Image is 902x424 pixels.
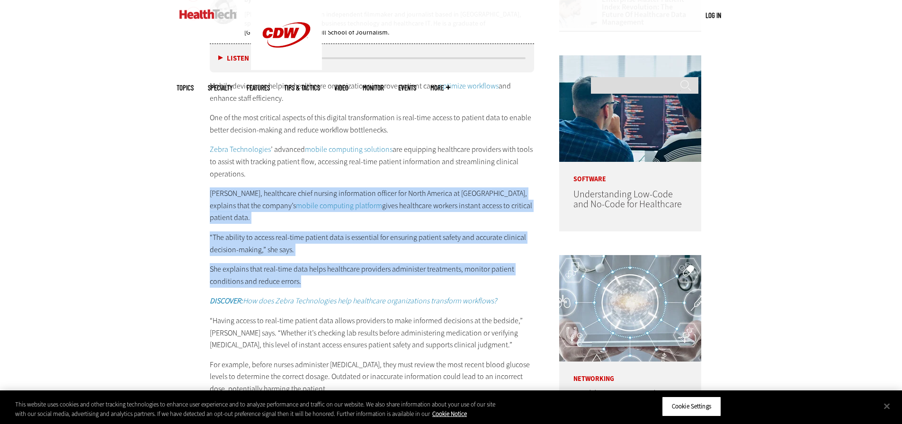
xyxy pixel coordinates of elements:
[438,81,499,91] a: optimize workflows
[247,84,270,91] a: Features
[210,112,535,136] p: One of the most critical aspects of this digital transformation is real-time access to patient da...
[706,10,721,20] div: User menu
[210,144,271,154] a: Zebra Technologies
[15,400,496,418] div: This website uses cookies and other tracking technologies to enhance user experience and to analy...
[177,84,194,91] span: Topics
[363,84,384,91] a: MonITor
[432,410,467,418] a: More information about your privacy
[208,84,232,91] span: Specialty
[284,84,320,91] a: Tips & Tactics
[251,62,322,72] a: CDW
[210,296,497,306] em: How does Zebra Technologies help healthcare organizations transform workflows?
[210,296,243,306] strong: DISCOVER:
[210,143,535,180] p: ’ advanced are equipping healthcare providers with tools to assist with tracking patient flow, ac...
[559,362,701,382] p: Networking
[210,231,535,256] p: “The ability to access real-time patient data is essential for ensuring patient safety and accura...
[210,296,497,306] a: DISCOVER:How does Zebra Technologies help healthcare organizations transform workflows?
[559,55,701,162] img: Coworkers coding
[296,201,382,211] a: mobile computing platform
[210,315,535,351] p: “Having access to real-time patient data allows providers to make informed decisions at the bedsi...
[706,11,721,19] a: Log in
[210,187,535,224] p: [PERSON_NAME], healthcare chief nursing information officer for North America at [GEOGRAPHIC_DATA...
[398,84,416,91] a: Events
[334,84,348,91] a: Video
[430,84,450,91] span: More
[559,255,701,362] img: Healthcare networking
[573,388,680,420] a: Health Systems Need a Reliable Network To Deliver Quality Care
[179,9,237,19] img: Home
[559,162,701,183] p: Software
[662,397,721,416] button: Cookie Settings
[876,396,897,416] button: Close
[210,263,535,287] p: She explains that real-time data helps healthcare providers administer treatments, monitor patien...
[210,359,535,395] p: For example, before nurses administer [MEDICAL_DATA], they must review the most recent blood gluc...
[305,144,393,154] a: mobile computing solutions
[573,188,682,211] a: Understanding Low-Code and No-Code for Healthcare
